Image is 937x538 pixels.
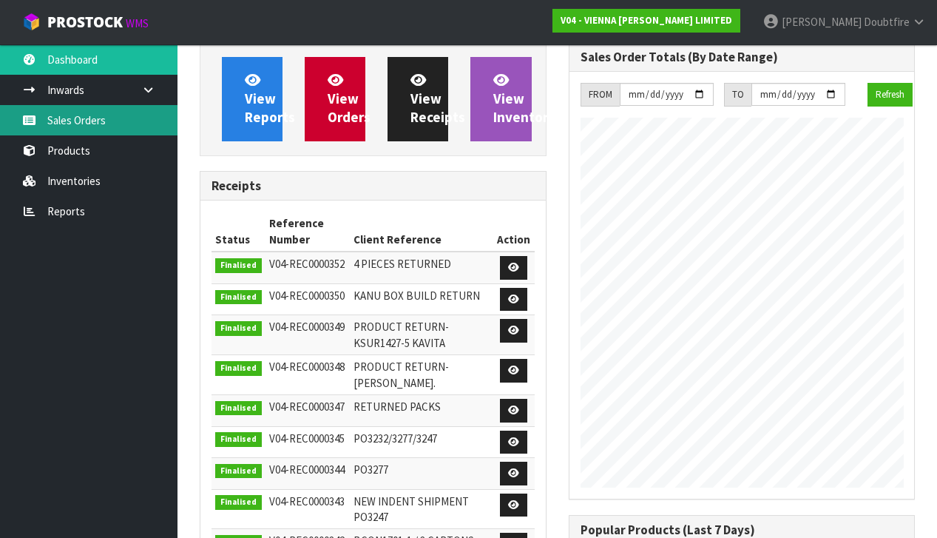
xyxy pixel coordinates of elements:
[212,179,535,193] h3: Receipts
[126,16,149,30] small: WMS
[493,71,555,127] span: View Inventory
[269,463,345,477] span: V04-REC0000344
[245,71,295,127] span: View Reports
[354,494,469,524] span: NEW INDENT SHIPMENT PO3247
[269,289,345,303] span: V04-REC0000350
[215,258,262,273] span: Finalised
[581,523,904,537] h3: Popular Products (Last 7 Days)
[493,212,534,252] th: Action
[867,83,913,107] button: Refresh
[269,400,345,414] span: V04-REC0000347
[354,257,451,271] span: 4 PIECES RETURNED
[265,212,350,252] th: Reference Number
[864,15,910,29] span: Doubtfire
[350,212,494,252] th: Client Reference
[581,83,620,107] div: FROM
[269,257,345,271] span: V04-REC0000352
[22,13,41,31] img: cube-alt.png
[724,83,751,107] div: TO
[561,14,732,27] strong: V04 - VIENNA [PERSON_NAME] LIMITED
[328,71,371,127] span: View Orders
[215,464,262,479] span: Finalised
[47,13,123,32] span: ProStock
[354,360,449,389] span: PRODUCT RETURN- [PERSON_NAME].
[215,432,262,447] span: Finalised
[212,212,265,252] th: Status
[354,289,480,303] span: KANU BOX BUILD RETURN
[354,320,449,349] span: PRODUCT RETURN-KSUR1427-5 KAVITA
[269,494,345,508] span: V04-REC0000343
[215,361,262,376] span: Finalised
[305,57,365,141] a: ViewOrders
[269,431,345,445] span: V04-REC0000345
[581,50,904,64] h3: Sales Order Totals (By Date Range)
[215,401,262,416] span: Finalised
[269,320,345,334] span: V04-REC0000349
[354,431,437,445] span: PO3232/3277/3247
[470,57,531,141] a: ViewInventory
[215,495,262,510] span: Finalised
[354,400,441,414] span: RETURNED PACKS
[782,15,862,29] span: [PERSON_NAME]
[222,57,283,141] a: ViewReports
[354,463,388,477] span: PO3277
[215,321,262,336] span: Finalised
[410,71,465,127] span: View Receipts
[215,290,262,305] span: Finalised
[269,360,345,374] span: V04-REC0000348
[388,57,448,141] a: ViewReceipts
